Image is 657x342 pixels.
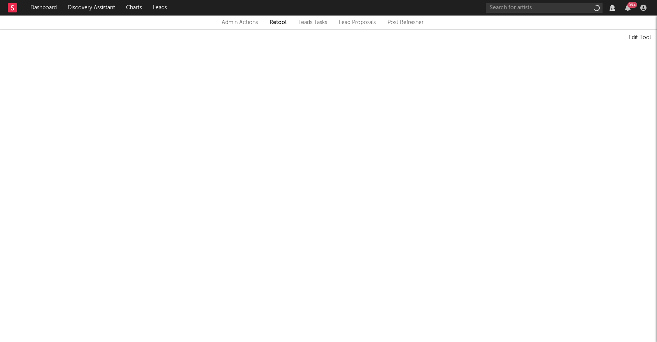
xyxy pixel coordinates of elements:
button: 99+ [625,5,631,11]
div: 99 + [627,2,637,8]
a: Post Refresher [387,18,424,27]
input: Search for artists [486,3,603,13]
a: Leads Tasks [298,18,327,27]
div: Admin Actions [222,18,258,27]
a: Edit Tool [629,33,651,42]
a: Lead Proposals [339,18,376,27]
